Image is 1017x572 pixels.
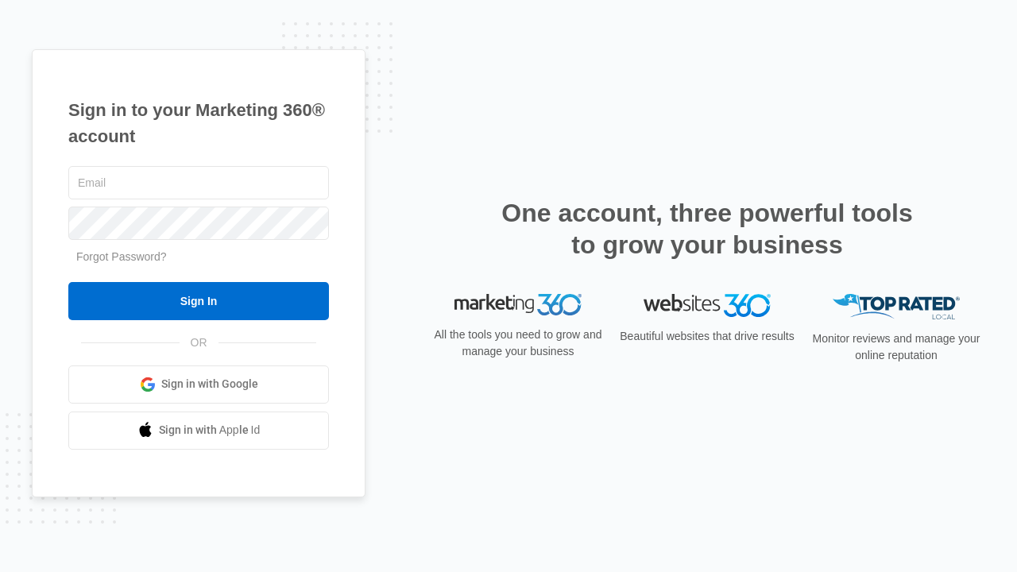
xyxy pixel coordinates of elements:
[68,365,329,404] a: Sign in with Google
[833,294,960,320] img: Top Rated Local
[497,197,918,261] h2: One account, three powerful tools to grow your business
[180,334,218,351] span: OR
[159,422,261,439] span: Sign in with Apple Id
[429,327,607,360] p: All the tools you need to grow and manage your business
[618,328,796,345] p: Beautiful websites that drive results
[644,294,771,317] img: Websites 360
[68,97,329,149] h1: Sign in to your Marketing 360® account
[807,330,985,364] p: Monitor reviews and manage your online reputation
[76,250,167,263] a: Forgot Password?
[68,166,329,199] input: Email
[68,412,329,450] a: Sign in with Apple Id
[454,294,582,316] img: Marketing 360
[68,282,329,320] input: Sign In
[161,376,258,392] span: Sign in with Google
